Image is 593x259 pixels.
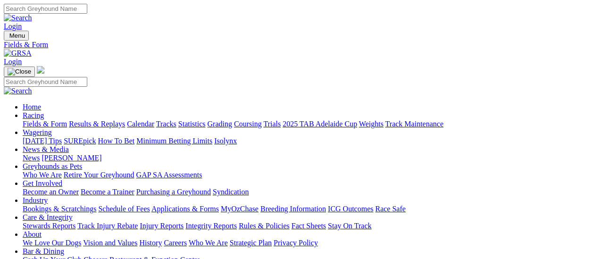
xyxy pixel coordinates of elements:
[136,137,212,145] a: Minimum Betting Limits
[23,188,79,196] a: Become an Owner
[64,171,134,179] a: Retire Your Greyhound
[178,120,206,128] a: Statistics
[4,87,32,95] img: Search
[69,120,125,128] a: Results & Replays
[136,171,202,179] a: GAP SA Assessments
[230,239,272,247] a: Strategic Plan
[239,222,290,230] a: Rules & Policies
[164,239,187,247] a: Careers
[98,137,135,145] a: How To Bet
[4,22,22,30] a: Login
[23,154,589,162] div: News & Media
[328,205,373,213] a: ICG Outcomes
[23,205,96,213] a: Bookings & Scratchings
[81,188,134,196] a: Become a Trainer
[260,205,326,213] a: Breeding Information
[189,239,228,247] a: Who We Are
[4,67,35,77] button: Toggle navigation
[8,68,31,75] img: Close
[263,120,281,128] a: Trials
[23,239,589,247] div: About
[4,31,29,41] button: Toggle navigation
[156,120,176,128] a: Tracks
[23,205,589,213] div: Industry
[23,188,589,196] div: Get Involved
[98,205,150,213] a: Schedule of Fees
[213,188,249,196] a: Syndication
[23,137,62,145] a: [DATE] Tips
[283,120,357,128] a: 2025 TAB Adelaide Cup
[375,205,405,213] a: Race Safe
[23,111,44,119] a: Racing
[4,14,32,22] img: Search
[23,213,73,221] a: Care & Integrity
[9,32,25,39] span: Menu
[140,222,184,230] a: Injury Reports
[385,120,443,128] a: Track Maintenance
[234,120,262,128] a: Coursing
[274,239,318,247] a: Privacy Policy
[23,179,62,187] a: Get Involved
[221,205,259,213] a: MyOzChase
[4,4,87,14] input: Search
[23,239,81,247] a: We Love Our Dogs
[83,239,137,247] a: Vision and Values
[23,222,75,230] a: Stewards Reports
[4,41,589,49] a: Fields & Form
[64,137,96,145] a: SUREpick
[77,222,138,230] a: Track Injury Rebate
[23,171,62,179] a: Who We Are
[214,137,237,145] a: Isolynx
[139,239,162,247] a: History
[23,196,48,204] a: Industry
[23,128,52,136] a: Wagering
[23,247,64,255] a: Bar & Dining
[359,120,384,128] a: Weights
[23,120,67,128] a: Fields & Form
[23,137,589,145] div: Wagering
[151,205,219,213] a: Applications & Forms
[208,120,232,128] a: Grading
[4,77,87,87] input: Search
[23,120,589,128] div: Racing
[37,66,44,74] img: logo-grsa-white.png
[42,154,101,162] a: [PERSON_NAME]
[23,145,69,153] a: News & Media
[4,49,32,58] img: GRSA
[23,222,589,230] div: Care & Integrity
[136,188,211,196] a: Purchasing a Greyhound
[23,162,82,170] a: Greyhounds as Pets
[23,171,589,179] div: Greyhounds as Pets
[185,222,237,230] a: Integrity Reports
[127,120,154,128] a: Calendar
[23,230,42,238] a: About
[23,103,41,111] a: Home
[292,222,326,230] a: Fact Sheets
[23,154,40,162] a: News
[4,58,22,66] a: Login
[328,222,371,230] a: Stay On Track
